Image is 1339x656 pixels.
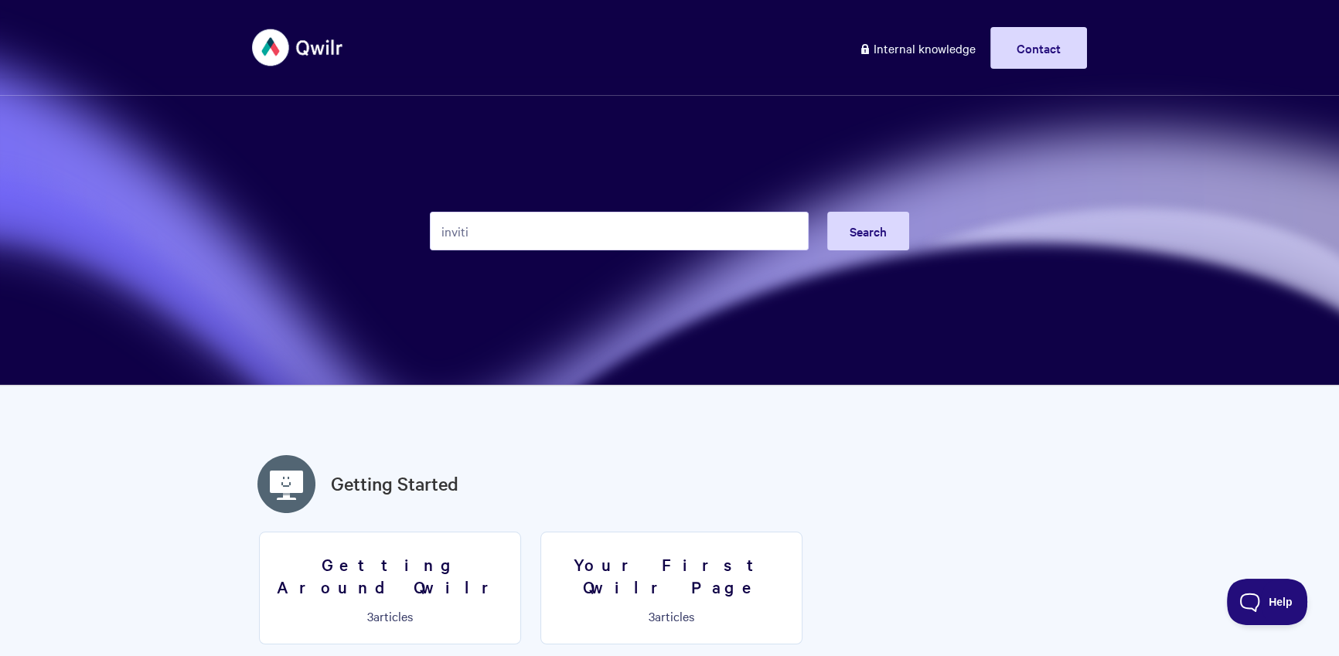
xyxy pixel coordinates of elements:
input: Search the knowledge base [430,212,809,250]
a: Contact [990,27,1087,69]
a: Getting Started [331,470,458,498]
h3: Getting Around Qwilr [269,553,511,597]
h3: Your First Qwilr Page [550,553,792,597]
a: Your First Qwilr Page 3articles [540,532,802,644]
span: 3 [649,607,655,624]
span: Search [850,223,887,240]
p: articles [269,609,511,623]
span: 3 [367,607,373,624]
p: articles [550,609,792,623]
button: Search [827,212,909,250]
iframe: Toggle Customer Support [1227,579,1308,625]
a: Internal knowledge [847,27,987,69]
a: Getting Around Qwilr 3articles [259,532,521,644]
img: Qwilr Help Center [252,19,344,76]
